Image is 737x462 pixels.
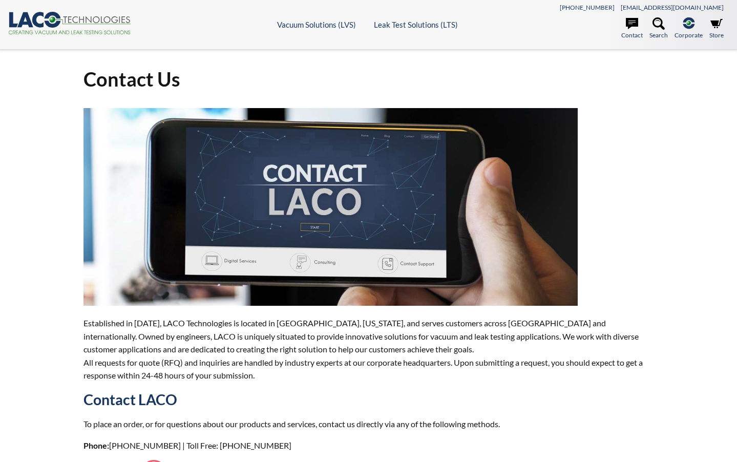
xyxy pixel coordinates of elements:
[649,17,668,40] a: Search
[83,317,653,382] p: Established in [DATE], LACO Technologies is located in [GEOGRAPHIC_DATA], [US_STATE], and serves ...
[83,439,653,452] p: [PHONE_NUMBER] | Toll Free: [PHONE_NUMBER]
[83,67,653,92] h1: Contact Us
[83,440,109,450] strong: Phone:
[709,17,724,40] a: Store
[83,417,653,431] p: To place an order, or for questions about our products and services, contact us directly via any ...
[83,108,578,306] img: ContactUs.jpg
[560,4,615,11] a: [PHONE_NUMBER]
[83,391,177,408] strong: Contact LACO
[277,20,356,29] a: Vacuum Solutions (LVS)
[621,17,643,40] a: Contact
[621,4,724,11] a: [EMAIL_ADDRESS][DOMAIN_NAME]
[675,30,703,40] span: Corporate
[374,20,458,29] a: Leak Test Solutions (LTS)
